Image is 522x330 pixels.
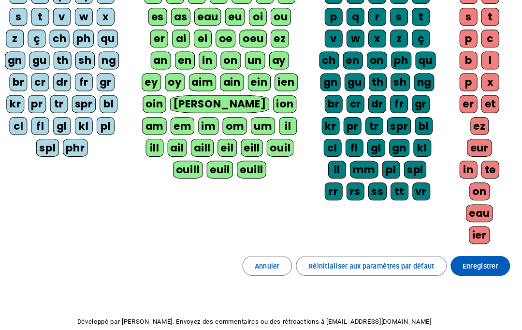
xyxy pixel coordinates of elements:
div: q [351,8,368,25]
div: rr [330,178,347,195]
div: gr [415,93,432,110]
div: th [65,50,83,68]
div: am [152,114,175,132]
div: cl [329,135,346,153]
div: ey [151,72,170,89]
div: ay [275,50,295,68]
div: pr [41,93,58,110]
div: oy [174,72,193,89]
div: kl [86,114,103,132]
div: gn [325,72,345,89]
div: ng [417,72,436,89]
div: ouill [182,157,211,174]
div: es [158,8,176,25]
button: Enregistrer [452,250,510,269]
div: eur [468,135,493,153]
div: et [482,93,500,110]
div: en [184,50,203,68]
div: aill [199,135,221,153]
div: er [461,93,478,110]
div: ç [415,29,432,46]
div: oe [223,29,243,46]
div: ez [472,114,490,132]
div: c [482,29,500,46]
div: mm [354,157,382,174]
div: oi [256,8,273,25]
div: um [258,114,281,132]
div: x [372,29,390,46]
div: gu [349,72,369,89]
div: kr [19,93,37,110]
div: p [461,72,478,89]
div: on [371,50,391,68]
div: t [43,8,61,25]
div: oin [152,93,175,110]
div: qu [418,50,438,68]
div: eau [467,199,494,217]
div: vr [415,178,433,195]
div: ç [40,29,58,46]
div: il [285,114,303,132]
div: gn [18,50,38,68]
div: kr [327,114,344,132]
div: p [461,29,478,46]
div: gl [371,135,389,153]
span: Annuler [261,254,286,265]
div: ion [279,93,303,110]
div: cr [351,93,368,110]
div: dr [372,93,390,110]
div: in [461,157,478,174]
div: un [252,50,272,68]
div: qu [108,29,128,46]
div: tr [62,93,79,110]
div: te [482,157,500,174]
button: Annuler [249,250,298,269]
div: z [393,29,411,46]
div: r [372,8,390,25]
div: ai [181,29,198,46]
div: ien [281,72,304,89]
div: ch [61,29,81,46]
div: kl [416,135,434,153]
div: ail [176,135,196,153]
div: sh [87,50,105,68]
div: an [160,50,180,68]
p: Développé par [PERSON_NAME]. Envoyez des commentaires ou des rétroactions à [EMAIL_ADDRESS][DOMAI... [8,308,514,319]
div: ss [372,178,390,195]
span: Enregistrer [464,254,499,265]
div: w [86,8,103,25]
div: on [471,178,491,195]
div: x [107,8,125,25]
div: ei [202,29,219,46]
div: s [22,8,40,25]
div: ou [277,8,297,25]
div: w [351,29,368,46]
div: fl [43,114,61,132]
div: rs [351,178,368,195]
div: ill [155,135,173,153]
div: ez [277,29,295,46]
div: s [393,8,411,25]
div: pl [386,157,403,174]
div: t [482,8,500,25]
div: br [330,93,347,110]
div: th [373,72,390,89]
div: em [179,114,203,132]
div: spl [407,157,429,174]
div: br [22,72,40,89]
div: b [461,50,478,68]
div: aim [197,72,224,89]
div: gn [392,135,412,153]
div: ouil [273,135,299,153]
div: spr [391,114,414,132]
div: s [461,8,478,25]
div: er [159,29,177,46]
div: dr [65,72,82,89]
div: t [415,8,432,25]
div: euil [215,157,240,174]
div: ein [255,72,277,89]
div: [PERSON_NAME] [179,93,275,110]
div: spl [48,135,71,153]
div: pl [107,114,125,132]
div: ll [333,157,350,174]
